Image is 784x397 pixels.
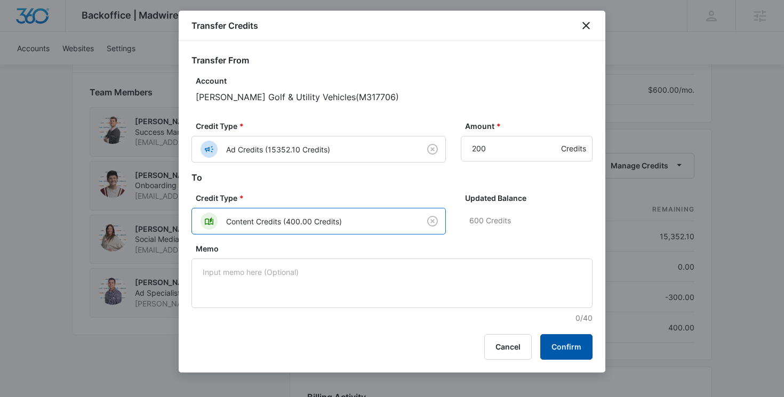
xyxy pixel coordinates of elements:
img: logo_orange.svg [17,17,26,26]
label: Amount [465,120,597,132]
h2: Transfer From [191,54,593,67]
p: Content Credits (400.00 Credits) [226,216,342,227]
div: Credits [561,136,586,161]
button: Clear [424,141,441,158]
p: Ad Credits (15352.10 Credits) [226,144,330,155]
div: v 4.0.25 [30,17,52,26]
img: tab_domain_overview_orange.svg [29,62,37,70]
img: website_grey.svg [17,28,26,36]
button: close [580,19,593,32]
p: 600 Credits [469,208,593,233]
div: Domain: [DOMAIN_NAME] [28,28,117,36]
p: Account [196,75,593,86]
img: tab_keywords_by_traffic_grey.svg [106,62,115,70]
label: Memo [196,243,597,254]
p: [PERSON_NAME] Golf & Utility Vehicles ( M317706 ) [196,91,593,103]
p: 0/40 [196,312,593,323]
div: Domain Overview [41,63,95,70]
label: Credit Type [196,192,450,204]
button: Cancel [484,334,532,360]
h2: To [191,171,593,184]
button: Confirm [540,334,593,360]
label: Credit Type [196,120,450,132]
button: Clear [424,213,441,230]
label: Updated Balance [465,192,597,204]
h1: Transfer Credits [191,19,258,32]
div: Keywords by Traffic [118,63,180,70]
